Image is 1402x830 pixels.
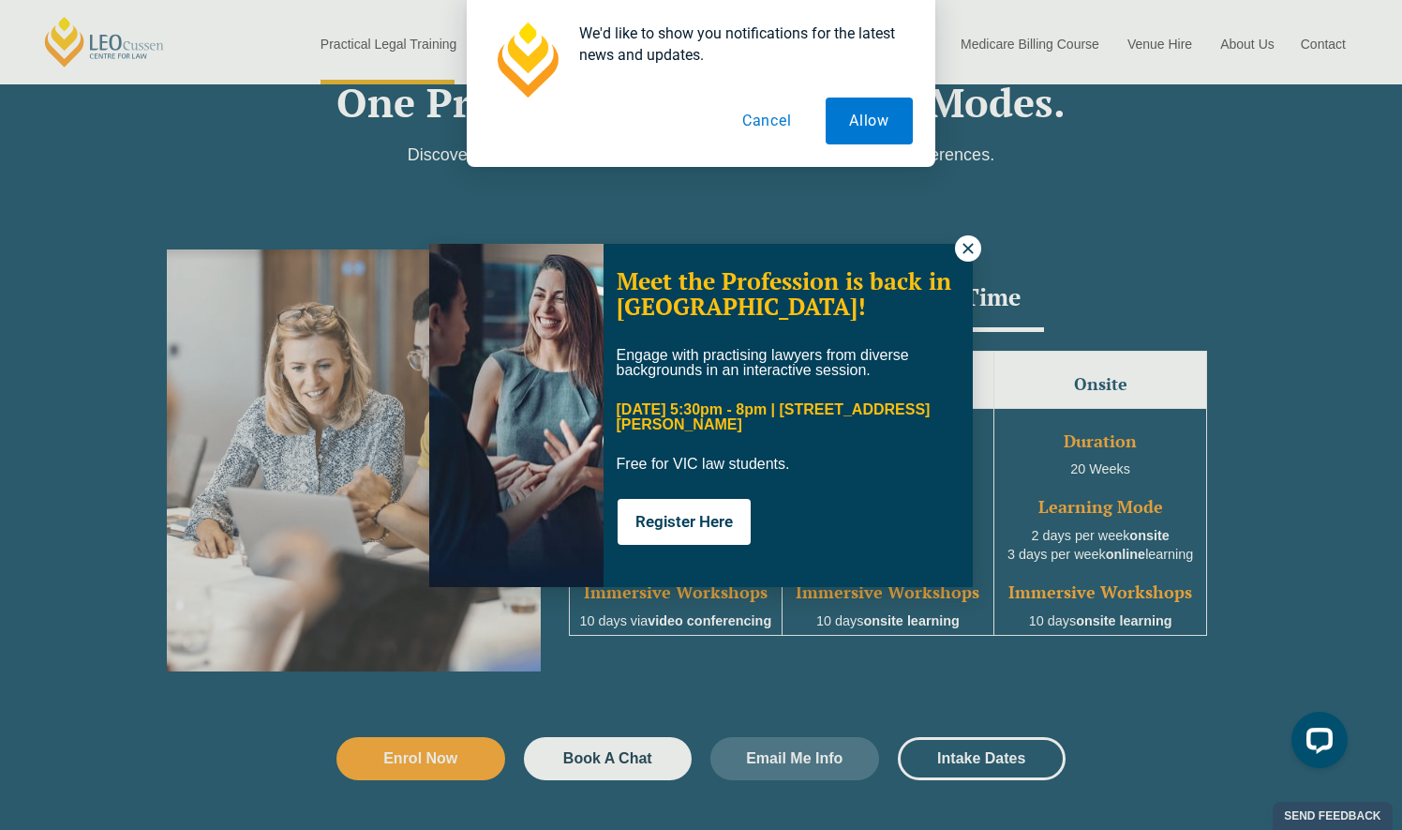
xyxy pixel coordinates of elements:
[617,401,931,432] span: [DATE] 5:30pm - 8pm | [STREET_ADDRESS][PERSON_NAME]
[617,265,951,323] span: Meet the Profession is back in [GEOGRAPHIC_DATA]!
[617,456,790,472] span: Free for VIC law students.
[1276,704,1355,783] iframe: LiveChat chat widget
[564,23,913,66] div: We'd like to show you notifications for the latest news and updates.
[429,244,604,587] img: Soph-popup.JPG
[617,347,909,378] span: Engage with practising lawyers from diverse backgrounds in an interactive session.
[955,235,981,262] button: Close
[826,98,913,144] button: Allow
[719,98,815,144] button: Cancel
[489,23,564,98] img: notification icon
[618,499,751,545] button: Register Here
